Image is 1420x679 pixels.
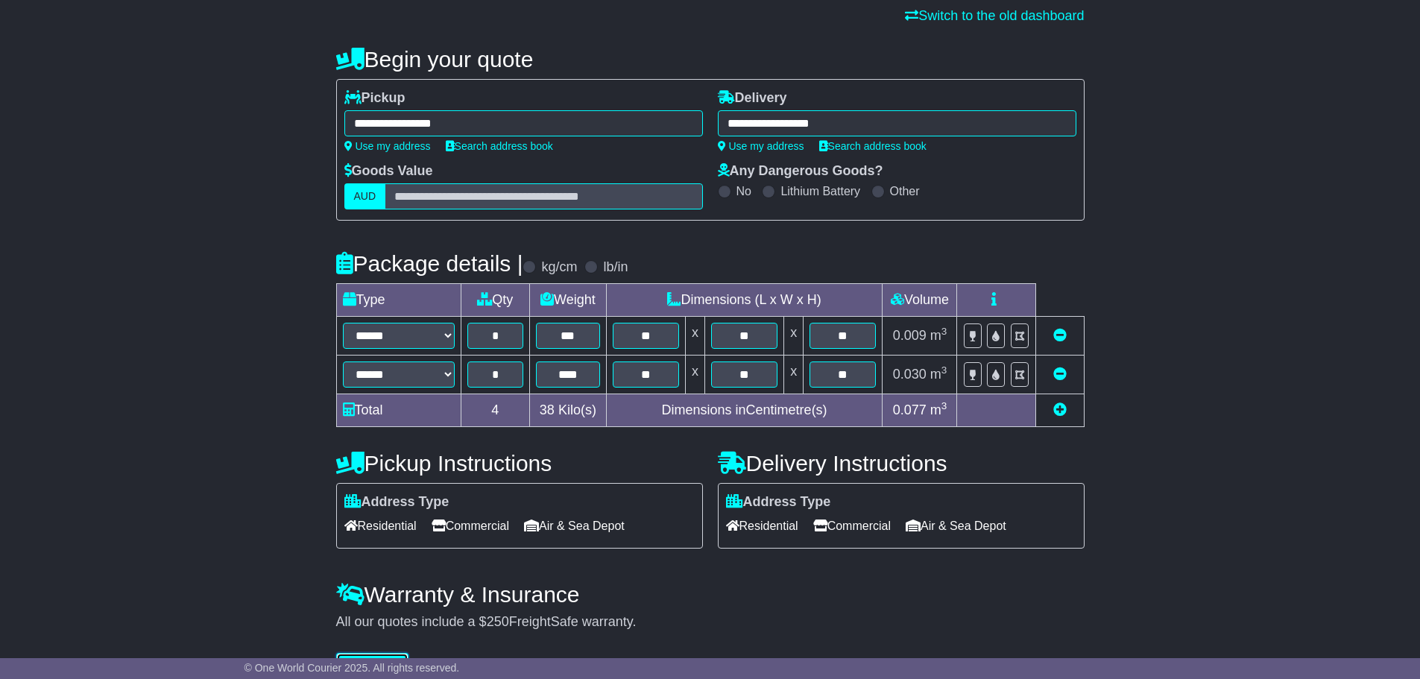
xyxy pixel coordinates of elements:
a: Use my address [344,140,431,152]
span: 250 [487,614,509,629]
label: Lithium Battery [780,184,860,198]
span: 0.030 [893,367,927,382]
td: Qty [461,284,530,317]
label: AUD [344,183,386,209]
h4: Warranty & Insurance [336,582,1085,607]
span: 0.009 [893,328,927,343]
td: Total [336,394,461,427]
label: Address Type [344,494,449,511]
span: © One World Courier 2025. All rights reserved. [244,662,460,674]
a: Search address book [446,140,553,152]
td: Weight [530,284,607,317]
span: m [930,402,947,417]
span: m [930,367,947,382]
td: Type [336,284,461,317]
span: 0.077 [893,402,927,417]
a: Remove this item [1053,367,1067,382]
sup: 3 [941,326,947,337]
td: x [784,356,804,394]
label: Delivery [718,90,787,107]
sup: 3 [941,400,947,411]
button: Get Quotes [336,653,409,679]
span: Residential [726,514,798,537]
div: All our quotes include a $ FreightSafe warranty. [336,614,1085,631]
label: Goods Value [344,163,433,180]
span: 38 [540,402,555,417]
td: x [685,317,704,356]
td: Dimensions in Centimetre(s) [606,394,883,427]
span: m [930,328,947,343]
a: Switch to the old dashboard [905,8,1084,23]
td: x [784,317,804,356]
span: Commercial [432,514,509,537]
span: Air & Sea Depot [906,514,1006,537]
td: 4 [461,394,530,427]
span: Commercial [813,514,891,537]
h4: Begin your quote [336,47,1085,72]
h4: Pickup Instructions [336,451,703,476]
td: Kilo(s) [530,394,607,427]
td: Dimensions (L x W x H) [606,284,883,317]
label: Pickup [344,90,406,107]
a: Use my address [718,140,804,152]
h4: Delivery Instructions [718,451,1085,476]
a: Remove this item [1053,328,1067,343]
h4: Package details | [336,251,523,276]
label: Any Dangerous Goods? [718,163,883,180]
label: Other [890,184,920,198]
label: kg/cm [541,259,577,276]
span: Residential [344,514,417,537]
label: No [736,184,751,198]
sup: 3 [941,364,947,376]
a: Search address book [819,140,927,152]
a: Add new item [1053,402,1067,417]
label: Address Type [726,494,831,511]
td: x [685,356,704,394]
label: lb/in [603,259,628,276]
span: Air & Sea Depot [524,514,625,537]
td: Volume [883,284,957,317]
